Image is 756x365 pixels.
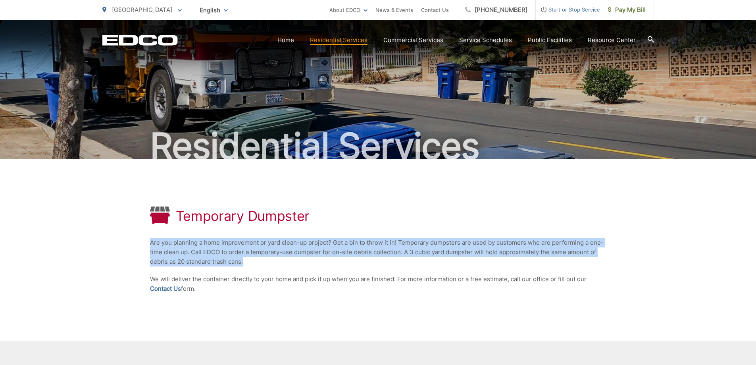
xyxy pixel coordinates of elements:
p: We will deliver the container directly to your home and pick it up when you are finished. For mor... [150,274,606,294]
span: English [194,3,234,17]
a: Contact Us [150,284,181,294]
h2: Residential Services [102,126,654,166]
h1: Temporary Dumpster [176,208,310,224]
a: About EDCO [329,5,367,15]
a: Home [277,35,294,45]
a: Public Facilities [528,35,572,45]
a: Service Schedules [459,35,512,45]
span: Pay My Bill [608,5,646,15]
a: EDCD logo. Return to the homepage. [102,35,178,46]
a: Contact Us [421,5,449,15]
a: Residential Services [310,35,367,45]
p: Are you planning a home improvement or yard clean-up project? Get a bin to throw it in! Temporary... [150,238,606,267]
a: Resource Center [588,35,636,45]
a: Commercial Services [383,35,443,45]
a: News & Events [375,5,413,15]
span: [GEOGRAPHIC_DATA] [112,6,172,14]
